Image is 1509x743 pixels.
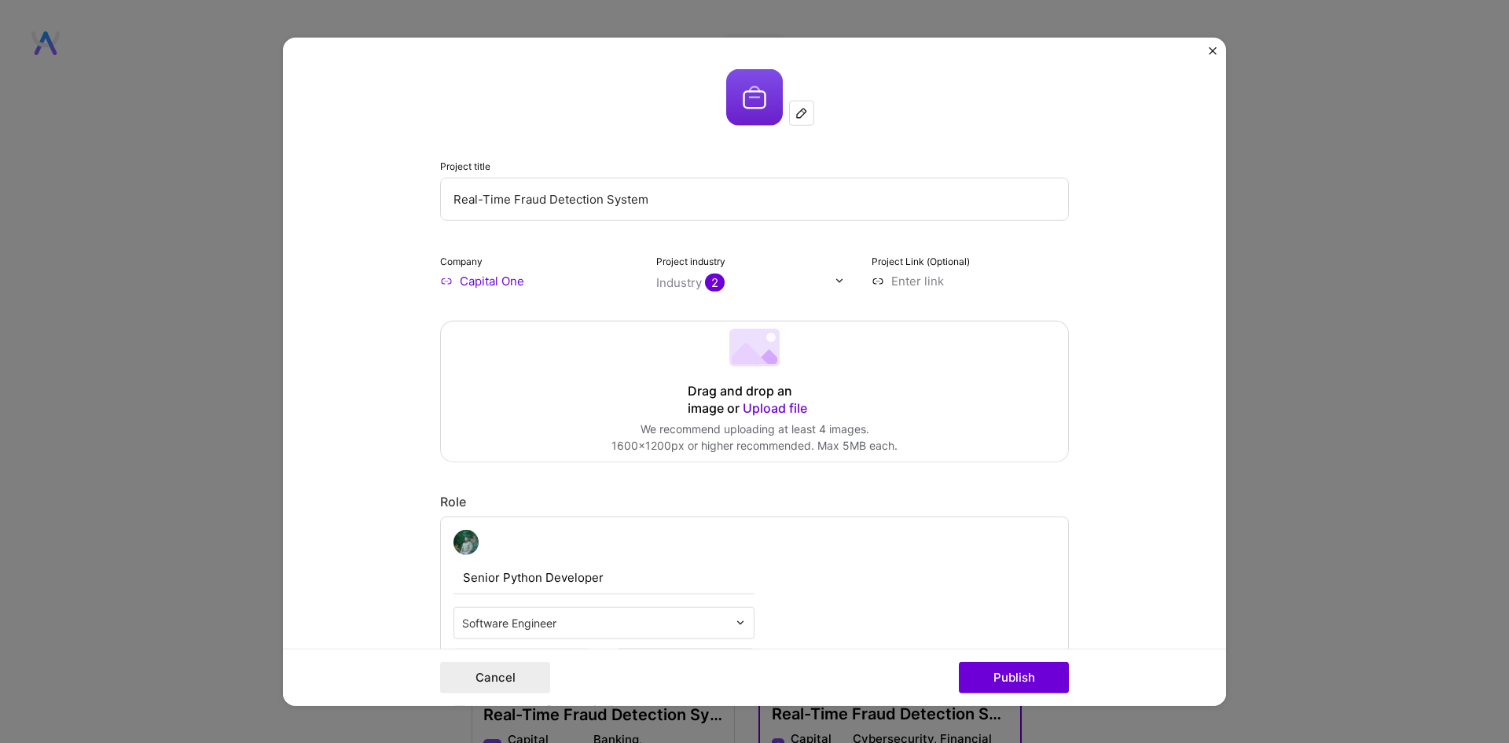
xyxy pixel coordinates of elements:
[872,255,970,267] label: Project Link (Optional)
[688,382,821,417] div: Drag and drop an image or
[835,276,844,285] img: drop icon
[736,618,745,627] img: drop icon
[790,101,813,124] div: Edit
[440,320,1069,462] div: Drag and drop an image or Upload fileWe recommend uploading at least 4 images.1600x1200px or high...
[440,177,1069,220] input: Enter the name of the project
[656,274,725,290] div: Industry
[1209,46,1217,63] button: Close
[440,493,1069,509] div: Role
[872,272,1069,289] input: Enter link
[611,437,898,454] div: 1600x1200px or higher recommended. Max 5MB each.
[440,662,550,693] button: Cancel
[959,662,1069,693] button: Publish
[656,255,725,267] label: Project industry
[440,160,490,171] label: Project title
[440,272,637,289] input: Enter name or website
[611,421,898,437] div: We recommend uploading at least 4 images.
[440,255,483,267] label: Company
[453,561,754,594] input: Role Name
[743,399,807,415] span: Upload file
[795,106,808,119] img: Edit
[726,68,783,125] img: Company logo
[705,273,725,291] span: 2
